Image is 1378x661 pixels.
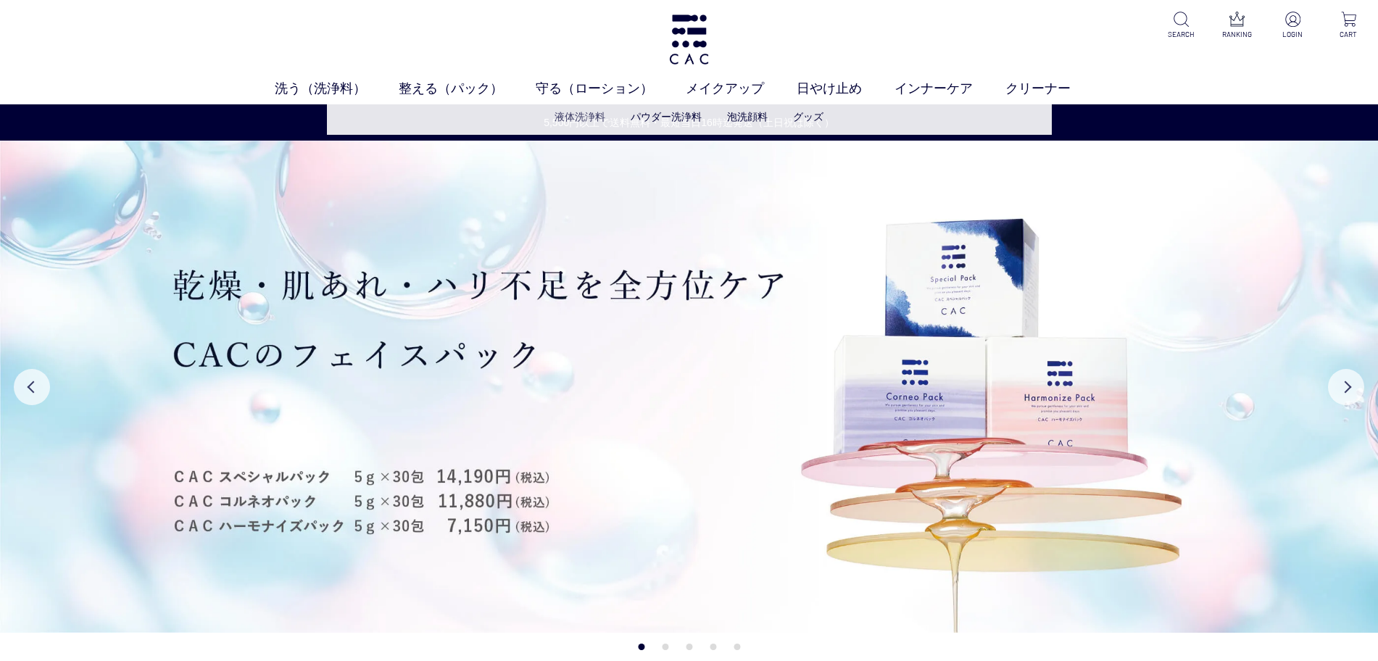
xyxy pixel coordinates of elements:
[895,79,1005,99] a: インナーケア
[1219,29,1255,40] p: RANKING
[797,79,895,99] a: 日やけ止め
[1275,12,1311,40] a: LOGIN
[1163,12,1199,40] a: SEARCH
[555,111,605,122] a: 液体洗浄料
[14,369,50,405] button: Previous
[1,115,1377,130] a: 5,500円以上で送料無料・最短当日16時迄発送（土日祝は除く）
[1328,369,1364,405] button: Next
[638,644,644,650] button: 1 of 5
[793,111,823,122] a: グッズ
[275,79,399,99] a: 洗う（洗浄料）
[1219,12,1255,40] a: RANKING
[662,644,668,650] button: 2 of 5
[631,111,702,122] a: パウダー洗浄料
[1275,29,1311,40] p: LOGIN
[1331,29,1366,40] p: CART
[686,644,692,650] button: 3 of 5
[1331,12,1366,40] a: CART
[1163,29,1199,40] p: SEARCH
[536,79,686,99] a: 守る（ローション）
[399,79,536,99] a: 整える（パック）
[667,14,711,65] img: logo
[727,111,768,122] a: 泡洗顔料
[1005,79,1103,99] a: クリーナー
[686,79,797,99] a: メイクアップ
[734,644,740,650] button: 5 of 5
[710,644,716,650] button: 4 of 5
